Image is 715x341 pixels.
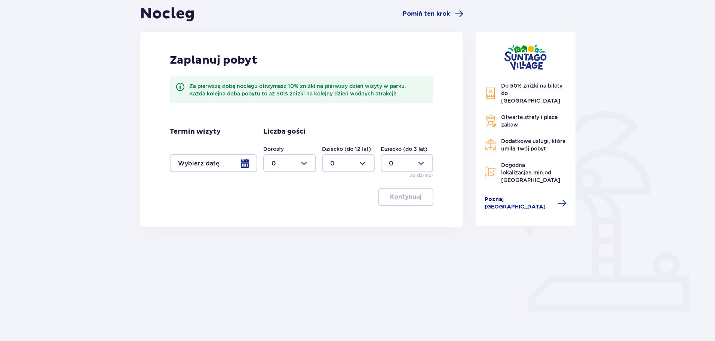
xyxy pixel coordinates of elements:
span: Dogodna lokalizacja od [GEOGRAPHIC_DATA] [501,162,560,183]
img: Discount Icon [485,87,497,100]
span: Pomiń ten krok [403,10,450,18]
a: Poznaj [GEOGRAPHIC_DATA] [485,196,567,211]
img: Grill Icon [485,115,497,127]
span: Otwarte strefy i place zabaw [501,114,558,128]
span: Poznaj [GEOGRAPHIC_DATA] [485,196,553,211]
p: Termin wizyty [170,127,221,136]
p: Kontynuuj [390,193,421,201]
label: Dorosły [263,145,284,153]
img: Restaurant Icon [485,139,497,151]
img: Map Icon [485,167,497,179]
p: Liczba gości [263,127,306,136]
a: Pomiń ten krok [403,9,463,18]
p: Zaplanuj pobyt [170,53,258,67]
label: Dziecko (do 12 lat) [322,145,371,153]
p: Za darmo! [410,172,433,179]
span: 5 min. [528,170,544,176]
span: Do 50% zniżki na bilety do [GEOGRAPHIC_DATA] [501,83,562,104]
h1: Nocleg [140,4,195,23]
img: Suntago Village [504,44,547,70]
span: Dodatkowe usługi, które umilą Twój pobyt [501,138,565,152]
div: Za pierwszą dobę noclegu otrzymasz 10% zniżki na pierwszy dzień wizyty w parku. Każda kolejna dob... [189,82,427,97]
button: Kontynuuj [378,188,433,206]
label: Dziecko (do 3 lat) [381,145,427,153]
